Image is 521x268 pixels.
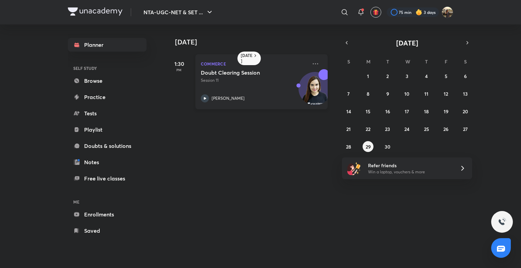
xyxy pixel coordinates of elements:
abbr: September 15, 2025 [366,108,370,115]
button: September 14, 2025 [343,106,354,117]
a: Notes [68,155,147,169]
button: September 26, 2025 [441,123,451,134]
button: September 18, 2025 [421,106,432,117]
abbr: September 28, 2025 [346,143,351,150]
abbr: September 23, 2025 [385,126,390,132]
button: September 12, 2025 [441,88,451,99]
img: Soumya singh [442,6,453,18]
button: September 22, 2025 [363,123,373,134]
button: NTA-UGC-NET & SET ... [139,5,218,19]
abbr: Thursday [425,58,428,65]
abbr: September 24, 2025 [404,126,409,132]
abbr: September 1, 2025 [367,73,369,79]
abbr: September 14, 2025 [346,108,351,115]
button: September 25, 2025 [421,123,432,134]
abbr: September 18, 2025 [424,108,429,115]
abbr: September 7, 2025 [347,91,350,97]
img: streak [416,9,422,16]
abbr: September 16, 2025 [385,108,390,115]
abbr: September 17, 2025 [405,108,409,115]
h6: SELF STUDY [68,62,147,74]
span: [DATE] [396,38,418,47]
h4: [DATE] [175,38,334,46]
button: avatar [370,7,381,18]
button: September 19, 2025 [441,106,451,117]
abbr: September 26, 2025 [443,126,448,132]
button: September 11, 2025 [421,88,432,99]
a: Saved [68,224,147,237]
abbr: September 5, 2025 [445,73,447,79]
abbr: September 3, 2025 [406,73,408,79]
p: Commerce [201,60,307,68]
h6: [DATE] [241,53,253,64]
button: September 20, 2025 [460,106,471,117]
abbr: September 13, 2025 [463,91,468,97]
a: Browse [68,74,147,88]
abbr: September 27, 2025 [463,126,468,132]
abbr: September 25, 2025 [424,126,429,132]
a: Enrollments [68,208,147,221]
abbr: September 9, 2025 [386,91,389,97]
img: ttu [498,218,506,226]
button: September 5, 2025 [441,71,451,81]
button: September 2, 2025 [382,71,393,81]
button: September 30, 2025 [382,141,393,152]
button: September 28, 2025 [343,141,354,152]
p: PM [166,68,193,72]
abbr: September 29, 2025 [366,143,371,150]
button: September 1, 2025 [363,71,373,81]
abbr: September 19, 2025 [444,108,448,115]
button: September 17, 2025 [402,106,412,117]
abbr: September 12, 2025 [444,91,448,97]
button: September 23, 2025 [382,123,393,134]
a: Practice [68,90,147,104]
abbr: Tuesday [386,58,389,65]
img: Avatar [299,76,331,108]
a: Company Logo [68,7,122,17]
a: Planner [68,38,147,52]
abbr: September 8, 2025 [367,91,369,97]
button: September 27, 2025 [460,123,471,134]
abbr: September 22, 2025 [366,126,370,132]
abbr: September 10, 2025 [404,91,409,97]
a: Playlist [68,123,147,136]
button: September 24, 2025 [402,123,412,134]
abbr: Monday [366,58,370,65]
button: September 21, 2025 [343,123,354,134]
abbr: September 6, 2025 [464,73,467,79]
button: September 6, 2025 [460,71,471,81]
p: Win a laptop, vouchers & more [368,169,451,175]
abbr: Sunday [347,58,350,65]
button: September 9, 2025 [382,88,393,99]
h5: Doubt Clearing Session [201,69,285,76]
button: September 15, 2025 [363,106,373,117]
h6: Refer friends [368,162,451,169]
abbr: September 11, 2025 [424,91,428,97]
abbr: September 2, 2025 [386,73,389,79]
img: referral [347,161,361,175]
abbr: Saturday [464,58,467,65]
a: Tests [68,107,147,120]
abbr: September 21, 2025 [346,126,351,132]
button: September 13, 2025 [460,88,471,99]
abbr: September 4, 2025 [425,73,428,79]
img: Company Logo [68,7,122,16]
button: [DATE] [351,38,463,47]
img: avatar [373,9,379,15]
button: September 8, 2025 [363,88,373,99]
button: September 10, 2025 [402,88,412,99]
button: September 7, 2025 [343,88,354,99]
abbr: September 30, 2025 [385,143,390,150]
a: Free live classes [68,172,147,185]
h5: 1:30 [166,60,193,68]
p: Session 11 [201,77,307,83]
abbr: Wednesday [405,58,410,65]
p: [PERSON_NAME] [212,95,245,101]
button: September 4, 2025 [421,71,432,81]
abbr: September 20, 2025 [463,108,468,115]
button: September 3, 2025 [402,71,412,81]
button: September 16, 2025 [382,106,393,117]
a: Doubts & solutions [68,139,147,153]
h6: ME [68,196,147,208]
abbr: Friday [445,58,447,65]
